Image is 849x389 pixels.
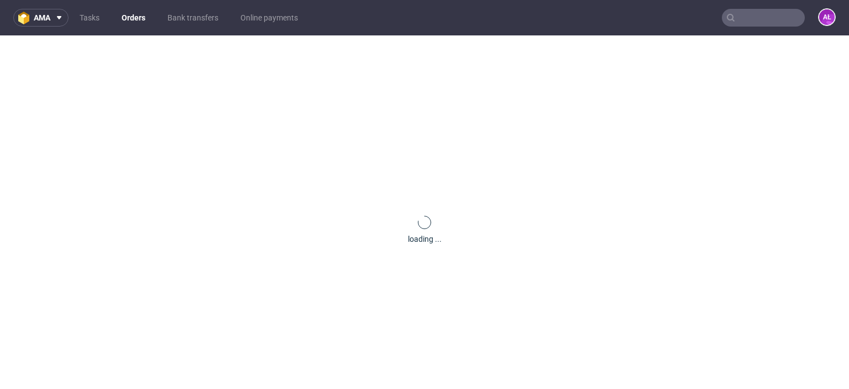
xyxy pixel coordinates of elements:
[73,9,106,27] a: Tasks
[408,234,442,245] div: loading ...
[18,12,34,24] img: logo
[34,14,50,22] span: ama
[161,9,225,27] a: Bank transfers
[234,9,305,27] a: Online payments
[115,9,152,27] a: Orders
[13,9,69,27] button: ama
[819,9,835,25] figcaption: AŁ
